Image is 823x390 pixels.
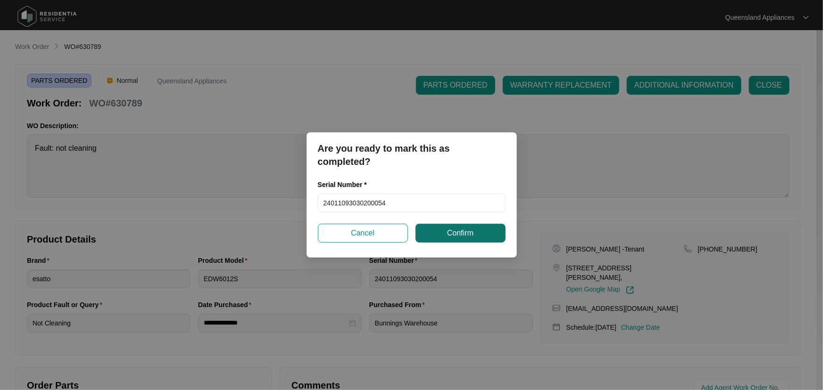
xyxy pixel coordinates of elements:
span: Confirm [447,227,474,239]
button: Cancel [318,224,408,243]
label: Serial Number * [318,180,374,189]
button: Confirm [416,224,506,243]
p: Are you ready to mark this as [318,142,506,155]
p: completed? [318,155,506,168]
span: Cancel [351,227,374,239]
